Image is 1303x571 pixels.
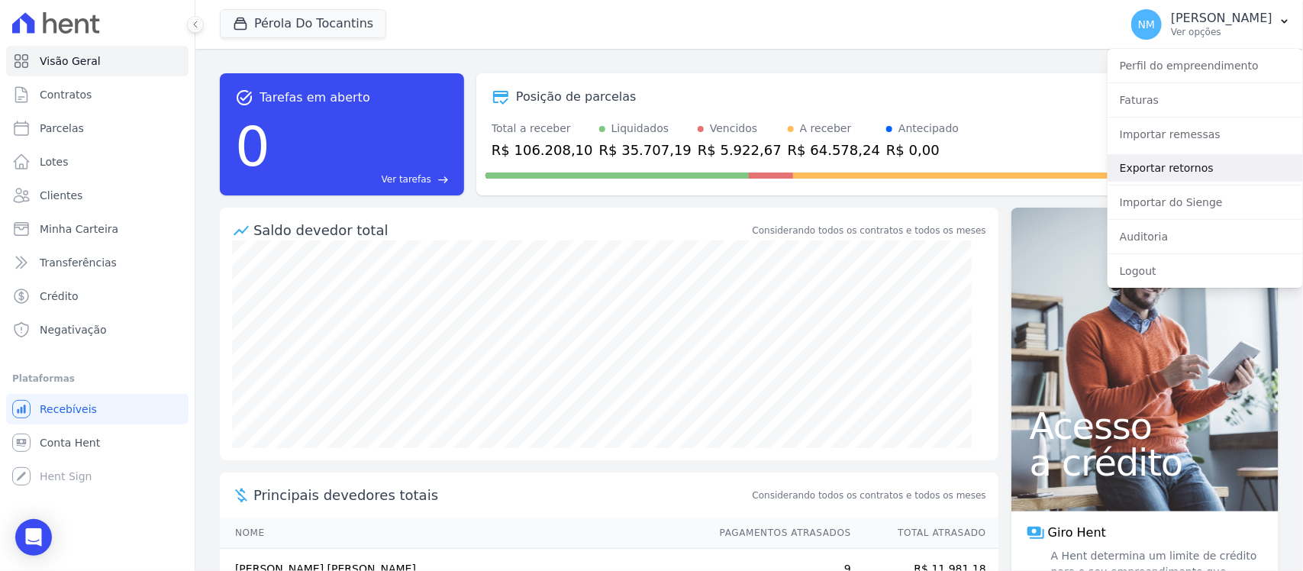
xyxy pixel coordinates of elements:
button: NM [PERSON_NAME] Ver opções [1119,3,1303,46]
a: Clientes [6,180,189,211]
span: Clientes [40,188,82,203]
a: Perfil do empreendimento [1108,52,1303,79]
span: a crédito [1030,444,1260,481]
th: Total Atrasado [852,518,998,549]
span: Parcelas [40,121,84,136]
span: Negativação [40,322,107,337]
p: [PERSON_NAME] [1171,11,1272,26]
a: Contratos [6,79,189,110]
div: 0 [235,107,270,186]
div: Considerando todos os contratos e todos os meses [753,224,986,237]
div: R$ 106.208,10 [492,140,593,160]
div: Saldo devedor total [253,220,750,240]
a: Conta Hent [6,427,189,458]
a: Importar do Sienge [1108,189,1303,216]
div: Total a receber [492,121,593,137]
div: R$ 5.922,67 [698,140,782,160]
th: Pagamentos Atrasados [705,518,852,549]
div: Plataformas [12,369,182,388]
div: R$ 64.578,24 [788,140,880,160]
button: Pérola Do Tocantins [220,9,386,38]
span: Giro Hent [1048,524,1106,542]
span: Conta Hent [40,435,100,450]
div: Vencidos [710,121,757,137]
a: Recebíveis [6,394,189,424]
a: Lotes [6,147,189,177]
th: Nome [220,518,705,549]
a: Auditoria [1108,223,1303,250]
a: Importar remessas [1108,121,1303,148]
div: Posição de parcelas [516,88,637,106]
div: R$ 0,00 [886,140,959,160]
a: Transferências [6,247,189,278]
span: Ver tarefas [382,173,431,186]
div: Antecipado [898,121,959,137]
span: Contratos [40,87,92,102]
span: Acesso [1030,408,1260,444]
a: Parcelas [6,113,189,144]
a: Minha Carteira [6,214,189,244]
span: east [437,174,449,185]
a: Visão Geral [6,46,189,76]
span: Crédito [40,289,79,304]
span: Transferências [40,255,117,270]
span: Lotes [40,154,69,169]
span: Considerando todos os contratos e todos os meses [753,489,986,502]
span: Tarefas em aberto [260,89,370,107]
div: Open Intercom Messenger [15,519,52,556]
div: A receber [800,121,852,137]
span: Principais devedores totais [253,485,750,505]
a: Logout [1108,257,1303,285]
a: Crédito [6,281,189,311]
span: task_alt [235,89,253,107]
span: Recebíveis [40,402,97,417]
p: Ver opções [1171,26,1272,38]
span: Visão Geral [40,53,101,69]
a: Negativação [6,315,189,345]
a: Faturas [1108,86,1303,114]
div: Liquidados [611,121,669,137]
div: R$ 35.707,19 [599,140,692,160]
a: Ver tarefas east [276,173,449,186]
span: Minha Carteira [40,221,118,237]
span: NM [1138,19,1156,30]
a: Exportar retornos [1108,154,1303,182]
